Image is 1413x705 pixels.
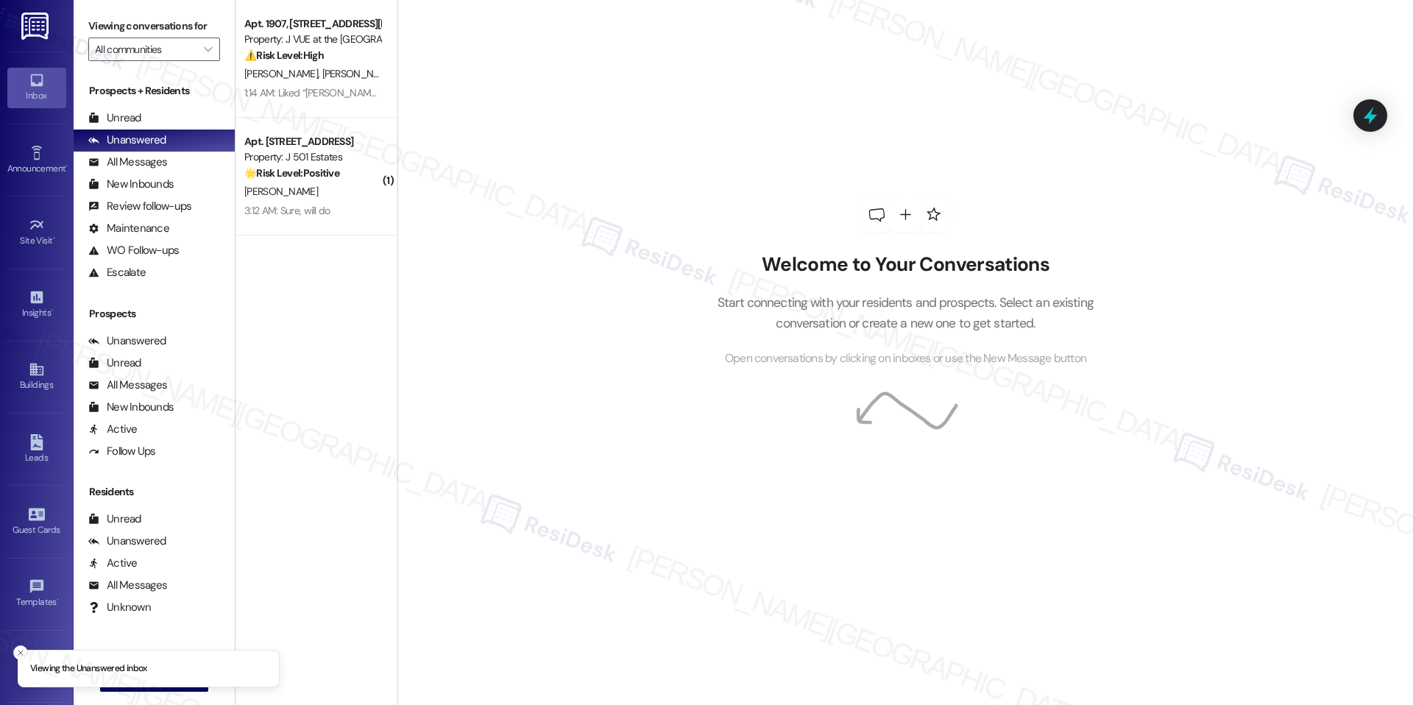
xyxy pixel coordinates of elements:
div: Unread [88,511,141,527]
span: [PERSON_NAME] [322,67,400,80]
div: Unanswered [88,534,166,549]
span: [PERSON_NAME] [244,185,318,198]
div: Property: J VUE at the [GEOGRAPHIC_DATA] [244,32,380,47]
a: Guest Cards [7,502,66,542]
div: Active [88,422,138,437]
img: ResiDesk Logo [21,13,52,40]
button: Close toast [13,645,28,660]
div: Escalate [88,265,146,280]
div: Prospects + Residents [74,83,235,99]
div: Unanswered [88,333,166,349]
span: • [65,161,68,171]
div: Apt. 1907, [STREET_ADDRESS][PERSON_NAME] [244,16,380,32]
div: 3:12 AM: Sure, will do [244,204,330,217]
span: • [51,305,53,316]
a: Templates • [7,574,66,614]
strong: 🌟 Risk Level: Positive [244,166,339,180]
i:  [204,43,212,55]
div: Maintenance [88,221,169,236]
p: Start connecting with your residents and prospects. Select an existing conversation or create a n... [695,292,1116,334]
div: Residents [74,484,235,500]
div: All Messages [88,578,167,593]
a: Inbox [7,68,66,107]
span: [PERSON_NAME] [244,67,322,80]
a: Buildings [7,357,66,397]
div: Follow Ups [88,444,156,459]
h2: Welcome to Your Conversations [695,253,1116,277]
span: • [57,595,59,605]
div: New Inbounds [88,400,174,415]
span: Open conversations by clicking on inboxes or use the New Message button [725,350,1086,368]
div: All Messages [88,155,167,170]
span: • [53,233,55,244]
div: Active [88,556,138,571]
div: Property: J 501 Estates [244,149,380,165]
div: WO Follow-ups [88,243,179,258]
div: New Inbounds [88,177,174,192]
div: Unread [88,110,141,126]
a: Account [7,646,66,686]
div: All Messages [88,378,167,393]
div: 1:14 AM: Liked “[PERSON_NAME] (J VUE at the LMA): Hey [PERSON_NAME] and [PERSON_NAME], happy to k... [244,86,1334,99]
strong: ⚠️ Risk Level: High [244,49,324,62]
div: Prospects [74,306,235,322]
a: Insights • [7,285,66,325]
div: Apt. [STREET_ADDRESS] [244,134,380,149]
div: Unread [88,355,141,371]
a: Leads [7,430,66,470]
div: Review follow-ups [88,199,191,214]
a: Site Visit • [7,213,66,252]
div: Unknown [88,600,151,615]
label: Viewing conversations for [88,15,220,38]
input: All communities [95,38,196,61]
div: Unanswered [88,132,166,148]
p: Viewing the Unanswered inbox [30,662,147,676]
